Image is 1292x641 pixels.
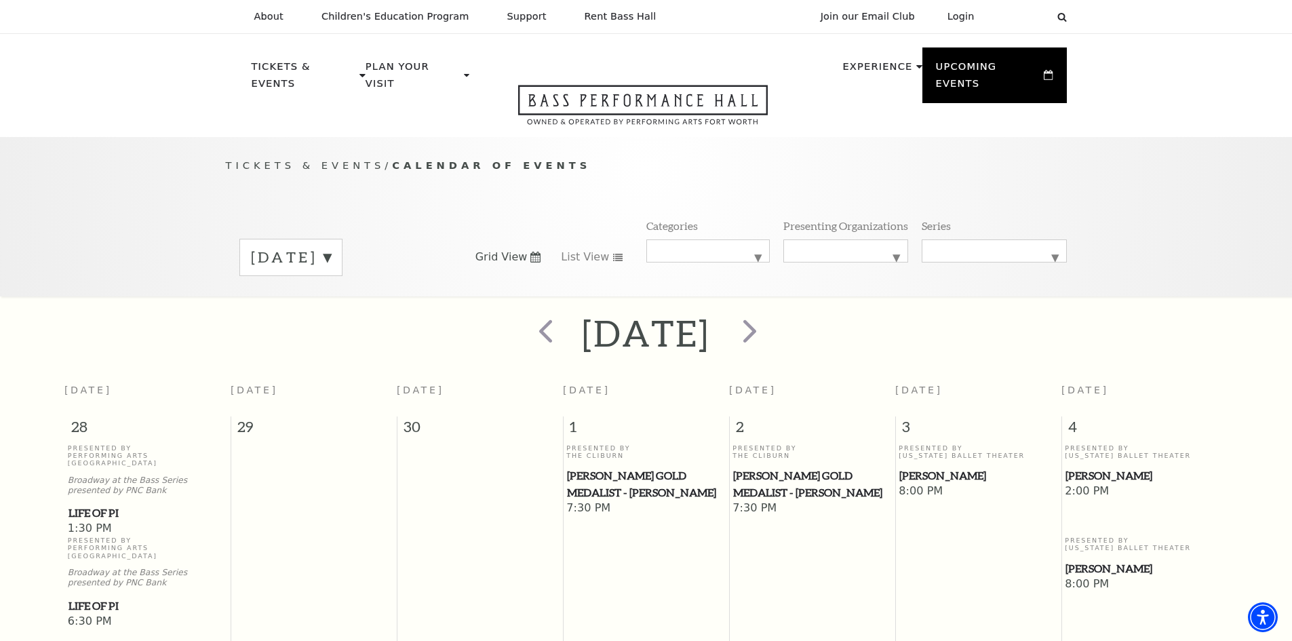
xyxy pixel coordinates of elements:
[520,309,569,357] button: prev
[730,416,895,444] span: 2
[842,58,912,83] p: Experience
[922,218,951,233] p: Series
[469,85,817,137] a: Open this option
[321,11,469,22] p: Children's Education Program
[1061,385,1109,395] span: [DATE]
[895,385,943,395] span: [DATE]
[1065,467,1224,484] span: [PERSON_NAME]
[899,484,1058,499] span: 8:00 PM
[254,11,283,22] p: About
[732,444,892,460] p: Presented By The Cliburn
[475,250,528,265] span: Grid View
[64,416,231,444] span: 28
[1065,577,1224,592] span: 8:00 PM
[68,598,227,615] span: Life of Pi
[783,218,908,233] p: Presenting Organizations
[68,444,227,467] p: Presented By Performing Arts [GEOGRAPHIC_DATA]
[566,444,726,460] p: Presented By The Cliburn
[733,467,891,501] span: [PERSON_NAME] Gold Medalist - [PERSON_NAME]
[397,416,563,444] span: 30
[397,385,444,395] span: [DATE]
[561,250,609,265] span: List View
[585,11,657,22] p: Rent Bass Hall
[68,615,227,629] span: 6:30 PM
[231,416,397,444] span: 29
[996,10,1044,23] select: Select:
[899,467,1057,484] span: [PERSON_NAME]
[68,522,227,537] span: 1:30 PM
[1065,444,1224,460] p: Presented By [US_STATE] Ballet Theater
[582,311,710,355] h2: [DATE]
[564,416,729,444] span: 1
[231,385,278,395] span: [DATE]
[226,159,385,171] span: Tickets & Events
[896,416,1061,444] span: 3
[899,444,1058,460] p: Presented By [US_STATE] Ballet Theater
[64,385,112,395] span: [DATE]
[251,247,331,268] label: [DATE]
[366,58,461,100] p: Plan Your Visit
[392,159,591,171] span: Calendar of Events
[68,475,227,496] p: Broadway at the Bass Series presented by PNC Bank
[68,537,227,560] p: Presented By Performing Arts [GEOGRAPHIC_DATA]
[1065,560,1224,577] span: [PERSON_NAME]
[936,58,1041,100] p: Upcoming Events
[507,11,547,22] p: Support
[566,501,726,516] span: 7:30 PM
[1065,537,1224,552] p: Presented By [US_STATE] Ballet Theater
[1248,602,1278,632] div: Accessibility Menu
[732,501,892,516] span: 7:30 PM
[68,505,227,522] span: Life of Pi
[252,58,357,100] p: Tickets & Events
[723,309,772,357] button: next
[567,467,725,501] span: [PERSON_NAME] Gold Medalist - [PERSON_NAME]
[646,218,698,233] p: Categories
[729,385,777,395] span: [DATE]
[68,568,227,588] p: Broadway at the Bass Series presented by PNC Bank
[226,157,1067,174] p: /
[1065,484,1224,499] span: 2:00 PM
[1062,416,1228,444] span: 4
[563,385,610,395] span: [DATE]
